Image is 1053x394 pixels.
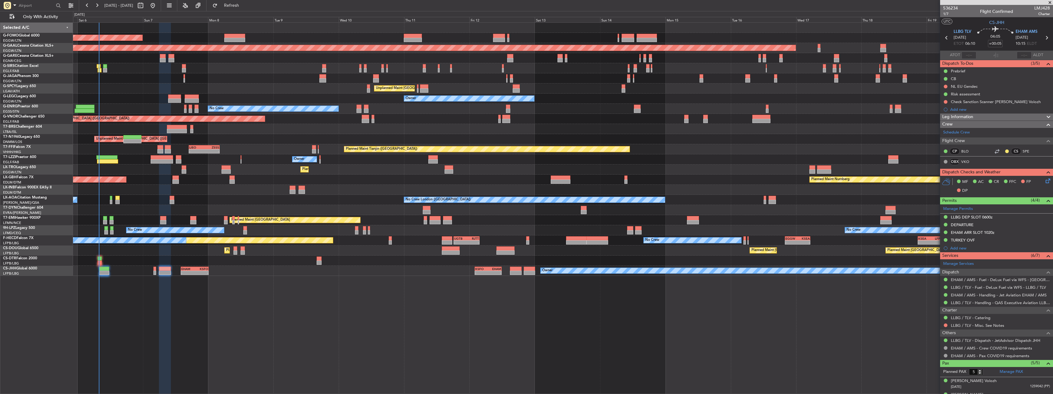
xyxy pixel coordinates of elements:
span: Crew [942,121,953,128]
span: (6/7) [1031,252,1040,259]
span: Services [942,252,958,259]
a: Manage Services [943,261,974,267]
a: LFMD/CEQ [3,231,21,235]
a: F-HECDFalcon 7X [3,236,33,240]
span: CS-JHH [989,19,1004,26]
a: G-FOMOGlobal 6000 [3,34,40,37]
a: T7-BREChallenger 604 [3,125,42,129]
a: LLBG / TLV - Handling - QAS Executive Aviation LLBG / TLV [951,300,1050,305]
a: G-GAALCessna Citation XLS+ [3,44,54,48]
a: G-JAGAPhenom 300 [3,74,39,78]
a: LFPB/LBG [3,261,19,266]
div: Wed 17 [796,17,862,22]
a: CS-JHHGlobal 6000 [3,267,37,270]
a: G-SPCYLegacy 650 [3,84,36,88]
span: CS-DOU [3,246,17,250]
span: LX-AOA [3,196,17,199]
span: G-SIRS [3,64,15,68]
a: EHAM / AMS - Handling - Jet Aviation EHAM / AMS [951,292,1047,298]
div: - [189,149,204,153]
div: No Crew London ([GEOGRAPHIC_DATA]) [406,195,471,204]
div: Unplanned Maint [GEOGRAPHIC_DATA] ([PERSON_NAME] Intl) [376,84,475,93]
div: KSFO [475,267,488,271]
span: Dispatch To-Dos [942,60,973,67]
span: [DATE] - [DATE] [104,3,133,8]
span: Charter [942,307,957,314]
div: Prebrief [951,68,965,74]
a: LGAV/ATH [3,89,20,94]
a: EGGW/LTN [3,79,21,83]
div: Thu 18 [861,17,927,22]
a: [PERSON_NAME]/QSA [3,200,39,205]
span: G-GARE [3,54,17,58]
div: Flight Confirmed [980,8,1013,15]
div: Sat 6 [78,17,143,22]
a: G-GARECessna Citation XLS+ [3,54,54,58]
span: FP [1026,179,1031,185]
span: MF [962,179,968,185]
div: EHAM ARR SLOT 1020z [951,230,994,235]
div: RJTT [466,237,479,240]
div: ZSSS [204,145,219,149]
a: LFPB/LBG [3,271,19,276]
span: Only With Activity [16,15,65,19]
div: LIEO [189,145,204,149]
span: Permits [942,197,957,204]
div: KSEA [797,237,809,240]
div: - [195,271,208,275]
a: 9H-LPZLegacy 500 [3,226,35,230]
a: EGLF/FAB [3,119,19,124]
span: LMJ428 [1034,5,1050,11]
div: Planned Maint [GEOGRAPHIC_DATA] [231,215,290,225]
span: [DATE] [954,35,966,41]
a: G-SIRSCitation Excel [3,64,38,68]
span: 04:05 [990,34,1000,40]
span: T7-FFI [3,145,14,149]
span: (3/5) [1031,60,1040,67]
div: Planned Maint Dusseldorf [302,165,342,174]
span: ATOT [950,52,960,58]
span: 536234 [943,5,958,11]
div: - [466,241,479,244]
a: LX-INBFalcon 900EX EASy II [3,186,52,189]
a: BLO [961,149,975,154]
span: LLBG TLV [954,29,971,35]
div: EGGW [785,237,797,240]
div: [PERSON_NAME] Volozh [951,378,997,384]
div: Add new [950,107,1050,112]
div: Risk assessment [951,91,980,97]
span: T7-N1960 [3,135,20,139]
a: EGLF/FAB [3,69,19,73]
span: DP [962,188,968,194]
span: Others [942,330,956,337]
a: G-LEGCLegacy 600 [3,95,36,98]
a: LLBG / TLV - Fuel - DeLux Fuel via WFS - LLBG / TLV [951,285,1046,290]
div: Planned Maint Nurnberg [811,175,850,184]
span: G-ENRG [3,105,17,108]
div: LLBG DEP SLOT 0600z [951,214,993,220]
span: ETOT [954,41,964,47]
div: NL EU Gendec [951,84,978,89]
span: F-HECD [3,236,17,240]
div: DEPARTURE [951,222,974,227]
span: [DATE] [951,384,961,389]
span: Charter [1034,11,1050,17]
a: Schedule Crew [943,129,970,136]
span: EHAM AMS [1016,29,1037,35]
span: 9H-LPZ [3,226,15,230]
span: G-LEGC [3,95,16,98]
div: CB [951,76,956,81]
div: - [785,241,797,244]
div: No Crew [847,226,861,235]
span: 10:15 [1016,41,1025,47]
div: Tue 16 [731,17,796,22]
a: EHAM / AMS - Fuel - DeLux Fuel via WFS - [GEOGRAPHIC_DATA] / AMS [951,277,1050,282]
a: EDLW/DTM [3,180,21,185]
span: G-FOMO [3,34,19,37]
div: Unplanned Maint [GEOGRAPHIC_DATA] ([GEOGRAPHIC_DATA]) [96,134,197,144]
a: LLBG / TLV - Misc. See Notes [951,323,1004,328]
div: Planned Maint [GEOGRAPHIC_DATA] ([GEOGRAPHIC_DATA]) [33,114,129,123]
a: LX-GBHFalcon 7X [3,176,33,179]
a: T7-EMIHawker 900XP [3,216,40,220]
span: (4/4) [1031,197,1040,203]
